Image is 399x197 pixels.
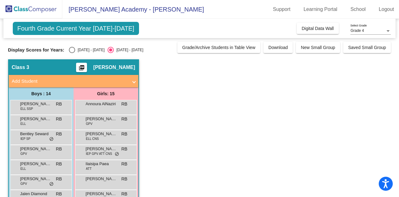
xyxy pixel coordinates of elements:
button: New Small Group [296,42,340,53]
span: Bentley Seward [20,131,51,137]
button: Saved Small Group [343,42,391,53]
mat-panel-title: Add Student [12,78,128,85]
span: Digital Data Wall [302,26,334,31]
span: Grade 4 [350,28,364,33]
span: IEP SP [21,136,31,141]
span: ELL [21,121,26,126]
span: [PERSON_NAME] [20,101,51,107]
button: Print Students Details [76,63,87,72]
span: New Small Group [301,45,335,50]
span: RB [56,146,62,152]
span: RB [121,161,127,167]
span: do_not_disturb_alt [49,137,54,142]
a: Logout [374,4,399,14]
mat-icon: picture_as_pdf [78,65,85,73]
span: [PERSON_NAME] [93,64,135,71]
span: Download [268,45,288,50]
span: ELL [21,166,26,171]
span: do_not_disturb_alt [115,152,119,157]
a: Support [268,4,296,14]
span: RB [121,116,127,122]
span: do_not_disturb_alt [49,182,54,187]
div: Boys : 14 [9,87,74,100]
a: Learning Portal [299,4,343,14]
mat-expansion-panel-header: Add Student [9,75,138,87]
span: Display Scores for Years: [8,47,65,53]
span: [PERSON_NAME] [20,161,51,167]
span: GPV [86,121,93,126]
span: RB [56,101,62,107]
span: ELL SSP [21,106,33,111]
span: Saved Small Group [348,45,386,50]
button: Download [263,42,293,53]
span: Annoura AlNaziri [86,101,117,107]
span: RB [121,131,127,137]
span: [PERSON_NAME] [86,146,117,152]
span: ATT [86,166,92,171]
button: Digital Data Wall [297,23,339,34]
span: [PERSON_NAME] [20,116,51,122]
span: [PERSON_NAME] [86,131,117,137]
span: RB [121,101,127,107]
div: [DATE] - [DATE] [75,47,104,53]
span: [PERSON_NAME] [20,146,51,152]
span: ELL CNS [86,136,99,141]
div: [DATE] - [DATE] [114,47,143,53]
span: GPV [21,181,27,186]
span: Fourth Grade Current Year [DATE]-[DATE] [13,22,139,35]
button: Grade/Archive Students in Table View [177,42,261,53]
span: RB [56,131,62,137]
a: School [345,4,371,14]
span: [PERSON_NAME] [86,116,117,122]
span: Grade/Archive Students in Table View [182,45,256,50]
span: RB [121,146,127,152]
span: RB [56,176,62,182]
span: IEP GPV ATT CNS [86,151,112,156]
span: GPV [21,151,27,156]
span: RB [121,176,127,182]
span: Ilaisipa Paea [86,161,117,167]
span: [PERSON_NAME] [86,176,117,182]
span: RB [56,161,62,167]
div: Girls: 15 [74,87,138,100]
span: RB [56,116,62,122]
span: Class 3 [12,64,29,71]
span: [PERSON_NAME] Academy - [PERSON_NAME] [62,4,204,14]
mat-radio-group: Select an option [69,47,143,53]
span: [PERSON_NAME] [20,176,51,182]
span: Jalen Diamond [20,191,51,197]
span: [PERSON_NAME] [86,191,117,197]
